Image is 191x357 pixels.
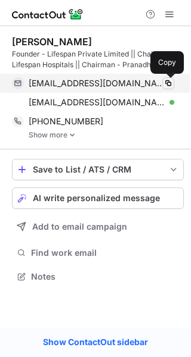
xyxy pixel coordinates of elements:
[12,187,184,209] button: AI write personalized message
[12,268,184,285] button: Notes
[31,333,160,351] a: Show ContactOut sidebar
[29,116,103,127] span: [PHONE_NUMBER]
[29,78,165,89] span: [EMAIL_ADDRESS][DOMAIN_NAME]
[12,159,184,180] button: save-profile-one-click
[33,193,160,203] span: AI write personalized message
[12,49,184,70] div: Founder - Lifespan Private Limited || Chairman - Lifespan Hospitals || Chairman - Pranadhara Supe...
[12,36,92,48] div: [PERSON_NAME]
[29,131,184,139] a: Show more
[31,271,179,282] span: Notes
[29,97,165,108] span: [EMAIL_ADDRESS][DOMAIN_NAME]
[69,131,76,139] img: -
[12,216,184,237] button: Add to email campaign
[32,222,127,231] span: Add to email campaign
[12,7,84,21] img: ContactOut v5.3.10
[33,165,163,174] div: Save to List / ATS / CRM
[12,245,184,261] button: Find work email
[31,248,179,258] span: Find work email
